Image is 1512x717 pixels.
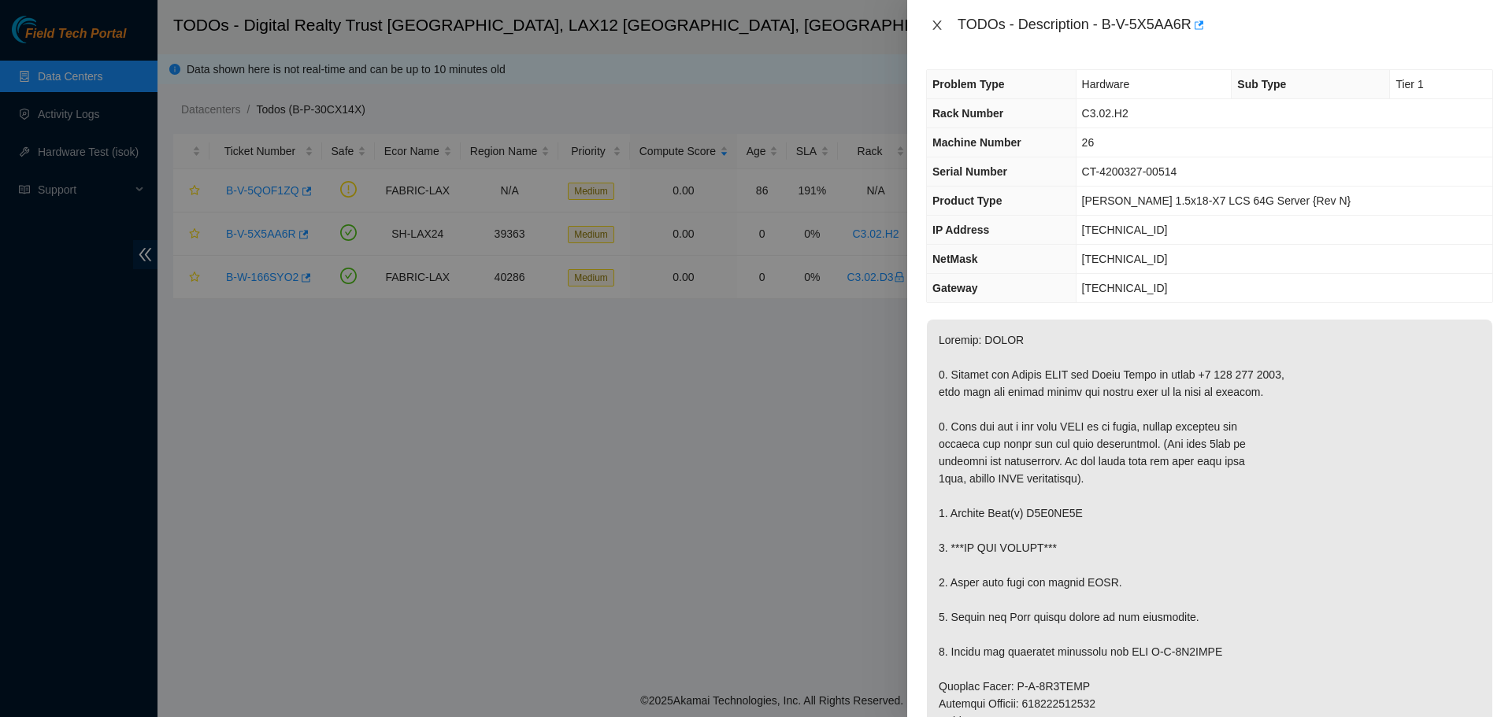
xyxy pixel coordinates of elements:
[932,165,1007,178] span: Serial Number
[958,13,1493,38] div: TODOs - Description - B-V-5X5AA6R
[1082,194,1351,207] span: [PERSON_NAME] 1.5x18-X7 LCS 64G Server {Rev N}
[931,19,943,31] span: close
[1082,165,1177,178] span: CT-4200327-00514
[932,78,1005,91] span: Problem Type
[932,282,978,294] span: Gateway
[1082,224,1168,236] span: [TECHNICAL_ID]
[1082,107,1128,120] span: C3.02.H2
[1082,253,1168,265] span: [TECHNICAL_ID]
[1082,78,1130,91] span: Hardware
[1395,78,1423,91] span: Tier 1
[932,107,1003,120] span: Rack Number
[932,224,989,236] span: IP Address
[1237,78,1286,91] span: Sub Type
[1082,136,1095,149] span: 26
[1082,282,1168,294] span: [TECHNICAL_ID]
[932,194,1002,207] span: Product Type
[926,18,948,33] button: Close
[932,253,978,265] span: NetMask
[932,136,1021,149] span: Machine Number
